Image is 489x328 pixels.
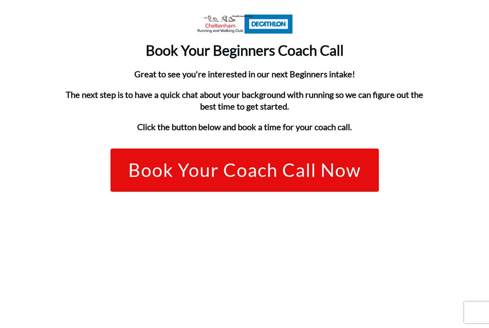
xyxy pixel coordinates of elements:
[137,122,352,132] span: Click the button below and book a time for your coach call.
[66,89,423,112] span: The next step is to have a quick chat about your background with running so we can figure out the...
[128,160,361,180] span: Book Your Coach Call Now
[197,15,292,34] img: Decathlon-and-CRWC
[111,149,379,191] a: Book Your Coach Call Now
[134,69,355,79] span: Great to see you're interested in our next Beginners intake!
[60,41,429,68] h1: Book Your Beginners Coach Call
